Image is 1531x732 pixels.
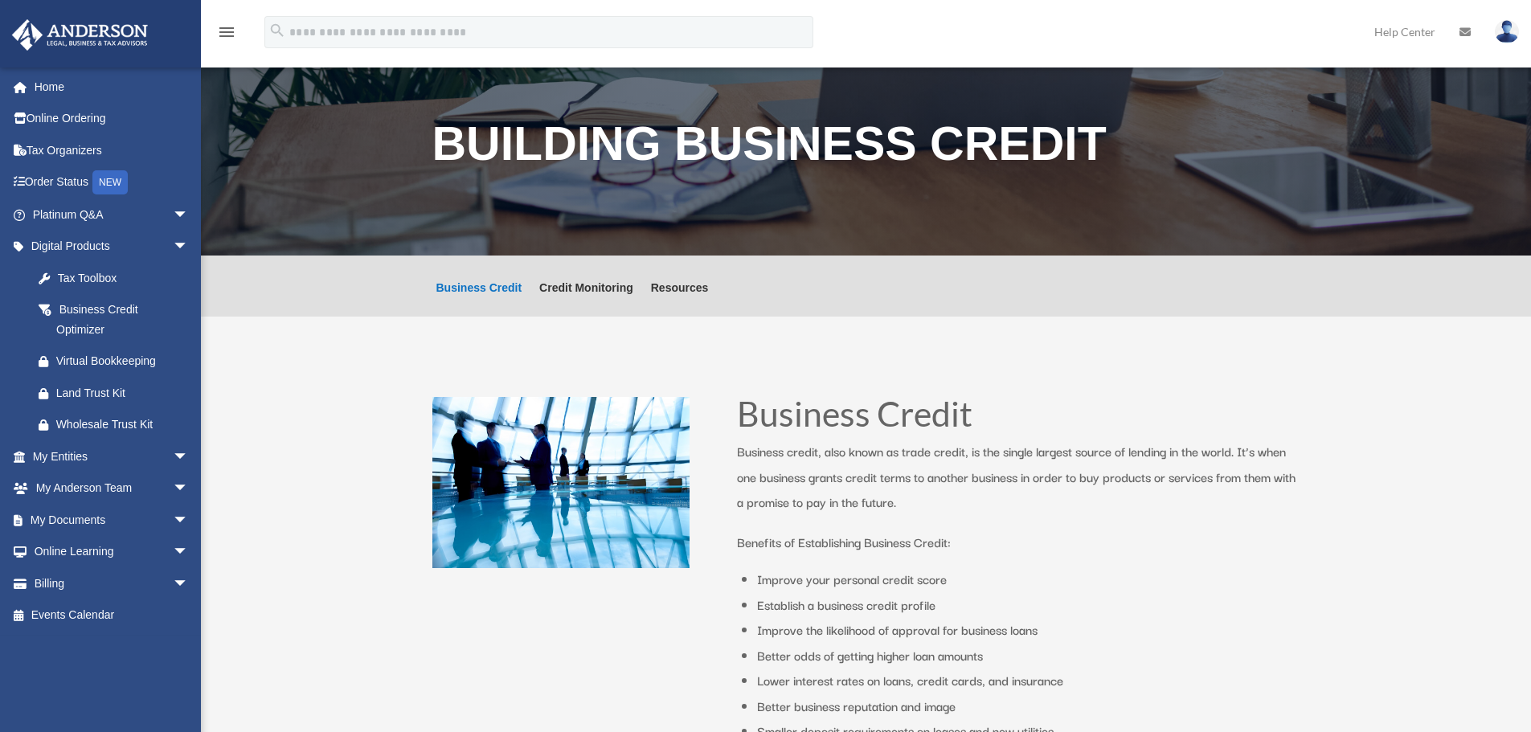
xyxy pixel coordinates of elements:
a: Online Learningarrow_drop_down [11,536,213,568]
span: arrow_drop_down [173,472,205,505]
a: My Anderson Teamarrow_drop_down [11,472,213,505]
span: arrow_drop_down [173,440,205,473]
div: Land Trust Kit [56,383,193,403]
a: menu [217,28,236,42]
a: Virtual Bookkeeping [23,346,213,378]
a: Digital Productsarrow_drop_down [11,231,213,263]
a: Platinum Q&Aarrow_drop_down [11,198,213,231]
span: arrow_drop_down [173,504,205,537]
i: menu [217,22,236,42]
a: Order StatusNEW [11,166,213,199]
img: business people talking in office [432,397,690,569]
a: Online Ordering [11,103,213,135]
p: Benefits of Establishing Business Credit: [737,530,1300,555]
a: Business Credit Optimizer [23,294,205,346]
li: Better odds of getting higher loan amounts [757,643,1300,669]
div: Wholesale Trust Kit [56,415,193,435]
div: NEW [92,170,128,194]
li: Improve your personal credit score [757,566,1300,592]
p: Business credit, also known as trade credit, is the single largest source of lending in the world... [737,439,1300,530]
div: Tax Toolbox [56,268,193,288]
img: User Pic [1495,20,1519,43]
i: search [268,22,286,39]
a: Land Trust Kit [23,377,213,409]
a: Wholesale Trust Kit [23,409,213,441]
span: arrow_drop_down [173,198,205,231]
span: arrow_drop_down [173,231,205,264]
a: My Entitiesarrow_drop_down [11,440,213,472]
a: Events Calendar [11,599,213,632]
li: Lower interest rates on loans, credit cards, and insurance [757,668,1300,693]
a: Billingarrow_drop_down [11,567,213,599]
a: Resources [651,282,709,317]
a: Tax Toolbox [23,262,213,294]
span: arrow_drop_down [173,567,205,600]
a: Business Credit [436,282,522,317]
h1: Building Business Credit [432,121,1300,176]
div: Business Credit Optimizer [56,300,185,339]
img: Anderson Advisors Platinum Portal [7,19,153,51]
span: arrow_drop_down [173,536,205,569]
li: Establish a business credit profile [757,592,1300,618]
a: My Documentsarrow_drop_down [11,504,213,536]
a: Credit Monitoring [539,282,633,317]
a: Home [11,71,213,103]
a: Tax Organizers [11,134,213,166]
li: Better business reputation and image [757,693,1300,719]
li: Improve the likelihood of approval for business loans [757,617,1300,643]
h1: Business Credit [737,397,1300,440]
div: Virtual Bookkeeping [56,351,193,371]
